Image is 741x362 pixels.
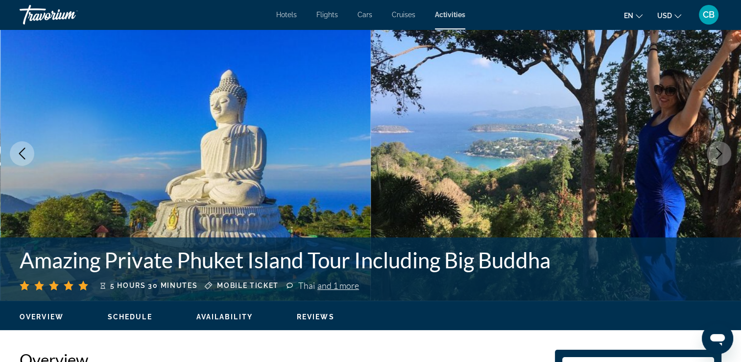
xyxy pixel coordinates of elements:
span: CB [703,10,715,20]
span: 5 hours 30 minutes [110,282,197,289]
button: Availability [196,312,253,321]
a: Flights [316,11,338,19]
iframe: Button to launch messaging window [702,323,733,354]
span: and 1 more [317,280,359,291]
button: Next image [707,141,731,166]
button: Reviews [297,312,335,321]
span: Reviews [297,313,335,321]
span: Mobile ticket [217,282,279,289]
a: Cars [358,11,372,19]
span: Schedule [108,313,152,321]
button: Change language [624,8,643,23]
span: Overview [20,313,64,321]
a: Travorium [20,2,118,27]
button: Schedule [108,312,152,321]
span: USD [657,12,672,20]
button: Change currency [657,8,681,23]
span: Availability [196,313,253,321]
span: en [624,12,633,20]
button: Overview [20,312,64,321]
a: Hotels [276,11,297,19]
div: Thai [298,280,359,291]
a: Cruises [392,11,415,19]
button: Previous image [10,141,34,166]
h1: Amazing Private Phuket Island Tour Including Big Buddha [20,247,565,273]
button: User Menu [696,4,721,25]
a: Activities [435,11,465,19]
